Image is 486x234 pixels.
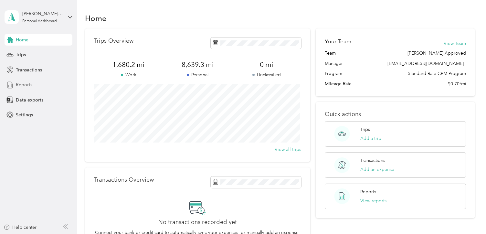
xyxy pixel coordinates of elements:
[22,19,57,23] div: Personal dashboard
[408,70,466,77] span: Standard Rate CPM Program
[94,71,163,78] p: Work
[16,97,43,103] span: Data exports
[325,70,342,77] span: Program
[444,40,466,47] button: View Team
[450,198,486,234] iframe: Everlance-gr Chat Button Frame
[94,176,154,183] p: Transactions Overview
[325,80,352,87] span: Mileage Rate
[275,146,301,153] button: View all trips
[16,37,28,43] span: Home
[325,50,336,57] span: Team
[85,15,107,22] h1: Home
[325,60,343,67] span: Manager
[163,71,232,78] p: Personal
[360,157,385,164] p: Transactions
[158,219,237,226] h2: No transactions recorded yet
[325,37,351,46] h2: Your Team
[232,71,301,78] p: Unclassified
[94,60,163,69] span: 1,680.2 mi
[163,60,232,69] span: 8,639.3 mi
[232,60,301,69] span: 0 mi
[448,80,466,87] span: $0.70/mi
[360,188,376,195] p: Reports
[16,112,33,118] span: Settings
[360,126,370,133] p: Trips
[16,51,26,58] span: Trips
[16,81,32,88] span: Reports
[4,224,37,231] button: Help center
[407,50,466,57] span: [PERSON_NAME] Approved
[387,61,464,66] span: [EMAIL_ADDRESS][DOMAIN_NAME]
[22,10,63,17] div: [PERSON_NAME] Streek
[360,197,386,204] button: View reports
[360,166,394,173] button: Add an expense
[94,37,133,44] p: Trips Overview
[360,135,381,142] button: Add a trip
[325,111,466,118] p: Quick actions
[16,67,42,73] span: Transactions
